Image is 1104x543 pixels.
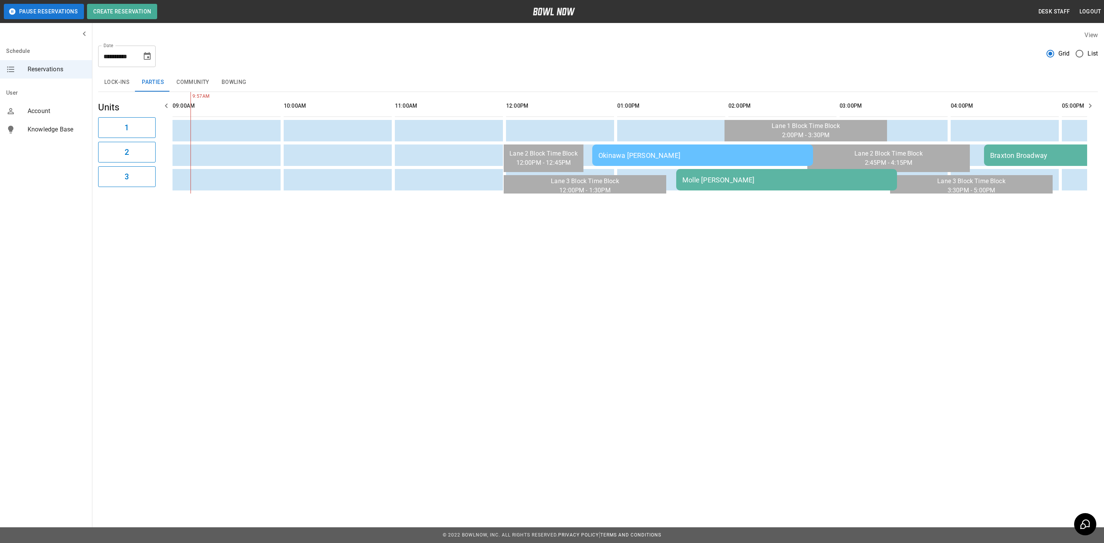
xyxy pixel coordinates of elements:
th: 09:00AM [172,95,281,117]
span: Grid [1058,49,1070,58]
span: Account [28,107,86,116]
button: 3 [98,166,156,187]
th: 11:00AM [395,95,503,117]
a: Terms and Conditions [600,532,661,538]
button: Community [170,73,215,92]
button: Bowling [215,73,253,92]
img: logo [533,8,575,15]
h6: 2 [125,146,129,158]
span: Reservations [28,65,86,74]
h5: Units [98,101,156,113]
button: 2 [98,142,156,162]
button: Create Reservation [87,4,157,19]
button: Parties [136,73,170,92]
div: inventory tabs [98,73,1098,92]
span: List [1088,49,1098,58]
th: 12:00PM [506,95,614,117]
h6: 3 [125,171,129,183]
button: Pause Reservations [4,4,84,19]
th: 10:00AM [284,95,392,117]
div: Okinawa [PERSON_NAME] [598,151,807,159]
span: Knowledge Base [28,125,86,134]
button: Logout [1076,5,1104,19]
span: © 2022 BowlNow, Inc. All Rights Reserved. [443,532,558,538]
button: Lock-ins [98,73,136,92]
button: Desk Staff [1035,5,1073,19]
button: 1 [98,117,156,138]
div: Molle [PERSON_NAME] [682,176,891,184]
label: View [1084,31,1098,39]
button: Choose date, selected date is Sep 13, 2025 [140,49,155,64]
h6: 1 [125,121,129,134]
span: 9:57AM [191,93,192,100]
a: Privacy Policy [558,532,599,538]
